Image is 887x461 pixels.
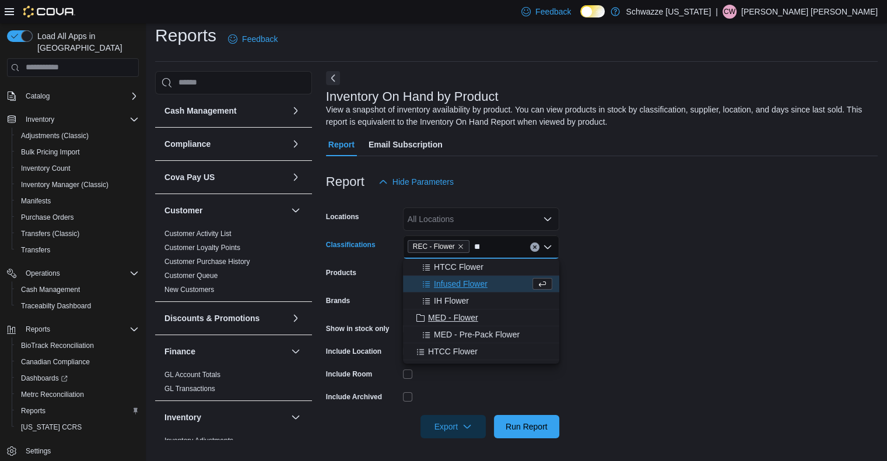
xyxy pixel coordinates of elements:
span: Feedback [535,6,571,17]
button: Cova Pay US [164,171,286,183]
div: View a snapshot of inventory availability by product. You can view products in stock by classific... [326,104,872,128]
span: CW [724,5,735,19]
label: Products [326,268,356,277]
button: Cash Management [289,104,303,118]
span: Inventory [21,112,139,126]
label: Include Archived [326,392,382,402]
h3: Discounts & Promotions [164,312,260,324]
button: Traceabilty Dashboard [12,298,143,314]
span: Export [427,415,479,438]
button: IH Flower [403,293,559,309]
span: GL Transactions [164,384,215,393]
a: Adjustments (Classic) [16,129,93,143]
a: BioTrack Reconciliation [16,339,99,353]
span: Settings [26,446,51,456]
span: Washington CCRS [16,420,139,434]
span: Inventory Manager (Classic) [16,178,139,192]
span: Feedback [242,33,278,45]
img: Cova [23,6,75,17]
button: Cova Pay US [289,170,303,184]
span: BioTrack Reconciliation [21,341,94,350]
a: Transfers (Classic) [16,227,84,241]
span: Infused Flower [434,278,488,290]
p: [PERSON_NAME] [PERSON_NAME] [741,5,878,19]
button: Catalog [2,88,143,104]
button: Compliance [289,137,303,151]
span: Operations [26,269,60,278]
a: Cash Management [16,283,85,297]
a: Inventory Manager (Classic) [16,178,113,192]
span: Run Report [506,421,548,432]
a: Customer Purchase History [164,258,250,266]
span: Adjustments (Classic) [16,129,139,143]
span: Traceabilty Dashboard [21,301,91,311]
a: Dashboards [12,370,143,386]
a: Canadian Compliance [16,355,94,369]
span: Customer Activity List [164,229,232,238]
h3: Finance [164,346,195,357]
label: Locations [326,212,359,221]
span: Customer Loyalty Points [164,243,240,252]
span: Customer Purchase History [164,257,250,266]
span: Cash Management [16,283,139,297]
span: Bulk Pricing Import [16,145,139,159]
span: Transfers [21,245,50,255]
span: Catalog [21,89,139,103]
span: HTCC Flower [428,346,478,357]
label: Include Room [326,369,372,379]
button: Finance [289,344,303,358]
a: New Customers [164,286,214,294]
a: Customer Activity List [164,230,232,238]
span: Reports [26,325,50,334]
button: Adjustments (Classic) [12,128,143,144]
button: Discounts & Promotions [164,312,286,324]
span: REC - Flower [408,240,469,253]
button: Settings [2,442,143,459]
h3: Customer [164,205,202,216]
button: Reports [12,403,143,419]
a: Traceabilty Dashboard [16,299,96,313]
button: Hide Parameters [374,170,458,193]
span: MED - Pre-Pack Flower [434,329,520,340]
button: Infused Flower [403,276,559,293]
button: Reports [2,321,143,337]
span: Purchase Orders [21,213,74,222]
a: Purchase Orders [16,210,79,224]
button: Operations [21,266,65,280]
button: MED - Flower [403,309,559,326]
span: Dashboards [21,374,68,383]
h3: Compliance [164,138,211,150]
a: GL Account Totals [164,371,220,379]
span: Reports [21,406,45,416]
span: Transfers [16,243,139,257]
span: BioTrack Reconciliation [16,339,139,353]
span: New Customers [164,285,214,294]
label: Show in stock only [326,324,390,333]
button: Inventory [21,112,59,126]
button: Open list of options [543,214,552,224]
button: Manifests [12,193,143,209]
a: Bulk Pricing Import [16,145,85,159]
button: Transfers [12,242,143,258]
span: Transfers (Classic) [21,229,79,238]
button: Inventory [289,410,303,424]
input: Dark Mode [580,5,605,17]
button: MED - Pre-Pack Flower [403,326,559,343]
span: Reports [21,322,139,336]
button: BioTrack Reconciliation [12,337,143,354]
span: Adjustments (Classic) [21,131,89,140]
span: HTCC Flower [434,261,483,273]
button: Inventory Count [12,160,143,177]
a: Reports [16,404,50,418]
button: Clear input [530,242,539,252]
span: [US_STATE] CCRS [21,423,82,432]
span: Metrc Reconciliation [21,390,84,399]
a: Inventory Count [16,161,75,175]
button: Export [420,415,486,438]
span: Load All Apps in [GEOGRAPHIC_DATA] [33,30,139,54]
label: Classifications [326,240,376,249]
span: Manifests [21,196,51,206]
button: Close list of options [543,242,552,252]
a: Metrc Reconciliation [16,388,89,402]
a: Customer Loyalty Points [164,244,240,252]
